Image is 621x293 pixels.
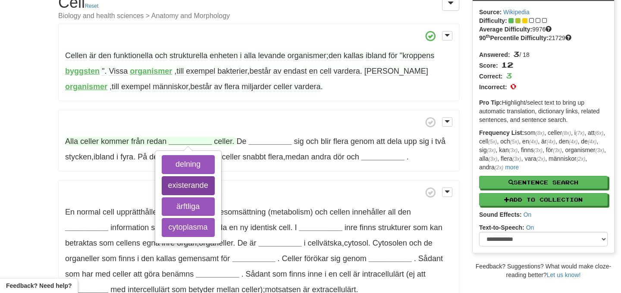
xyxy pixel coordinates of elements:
[214,137,234,146] span: .
[479,25,608,34] div: 9976
[249,239,256,247] span: är
[110,82,323,91] span: , , .
[176,67,184,76] span: till
[400,51,434,60] span: "kroppens
[186,67,215,76] span: exempel
[283,67,307,76] span: endast
[506,71,512,80] span: 3
[404,137,417,146] span: upp
[116,153,118,161] span: i
[229,223,238,232] span: en
[149,153,166,161] span: detta
[576,130,584,136] em: (7x)
[479,9,502,16] strong: Source:
[479,193,608,206] button: Add to Collection
[162,176,215,195] button: existerande
[419,137,429,146] span: sig
[389,51,398,60] span: för
[155,51,167,60] span: och
[237,239,247,247] span: De
[273,67,281,76] span: av
[352,208,386,216] span: innehåller
[214,137,232,146] span: celler
[258,51,285,60] span: levande
[309,67,318,76] span: en
[435,137,445,146] span: två
[524,211,532,218] a: On
[369,254,412,263] strong: __________
[479,224,524,231] strong: Text-to-Speech:
[131,137,144,146] span: från
[242,153,266,161] span: snabbt
[113,51,153,60] span: funktionella
[144,270,160,278] span: göra
[373,239,407,247] span: Cytosolen
[169,137,212,146] strong: __________
[378,223,411,232] span: strukturer
[65,153,91,161] span: stycken
[479,176,608,189] button: Sentence Search
[331,254,341,263] span: sig
[495,165,503,171] em: (2x)
[510,81,516,91] span: 0
[285,153,309,161] span: medan
[360,223,376,232] span: finns
[236,137,246,146] span: De
[479,26,532,33] strong: Average Difficulty:
[240,51,241,60] span: i
[65,270,80,278] span: som
[268,208,313,216] span: (metabolism)
[509,147,517,153] em: (3x)
[241,82,271,91] span: miljarder
[479,84,507,90] strong: Incorrect:
[295,223,297,232] span: I
[529,139,538,145] em: (4x)
[479,99,502,106] strong: Pro Tip:
[121,82,151,91] span: exempel
[308,239,342,247] span: cellvätska
[333,137,348,146] span: flera
[162,197,215,216] button: ärftliga
[479,49,608,59] div: / 18
[232,254,275,263] strong: __________
[479,211,522,218] strong: Sound Effects:
[77,208,100,216] span: normal
[273,82,292,91] span: celler
[536,156,545,162] em: (2x)
[80,137,99,146] span: celler
[101,137,129,146] span: kommer
[596,147,604,153] em: (3x)
[294,137,304,146] span: sig
[553,147,561,153] em: (3x)
[308,270,323,278] span: inne
[89,51,96,60] span: är
[217,67,247,76] span: bakterier
[333,153,345,161] span: dör
[258,239,301,247] strong: __________
[241,270,243,278] span: .
[344,239,368,247] span: cytosol
[279,223,290,232] span: cell
[414,254,416,263] span: .
[505,164,519,171] a: more
[65,137,445,161] span: , .
[65,51,87,60] span: Cellen
[116,208,160,216] span: upprätthåller
[102,67,104,76] span: "
[130,67,172,75] strong: organismer
[214,82,222,91] span: av
[304,254,329,263] span: förökar
[85,3,98,9] a: Reset
[174,67,362,76] span: , , .
[162,155,215,174] button: delning
[294,82,320,91] span: vardera
[133,270,142,278] span: att
[486,34,490,39] sup: th
[222,153,240,161] span: celler
[472,262,615,279] div: Feedback? Suggestions? What would make cloze-reading better?
[406,270,415,278] span: (ej
[142,239,160,247] span: egna
[245,270,270,278] span: Sådant
[65,239,97,247] span: betraktas
[311,153,331,161] span: andra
